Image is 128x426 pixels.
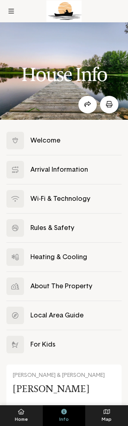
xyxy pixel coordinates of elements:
h1: House Info [21,64,107,85]
span: Info [43,417,86,422]
img: Logo [46,0,82,22]
h4: [PERSON_NAME] [13,383,105,395]
span: Map [85,417,128,422]
button: Info [43,405,86,426]
button: Map [85,405,128,426]
span: [PERSON_NAME] & [PERSON_NAME] [13,373,105,378]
